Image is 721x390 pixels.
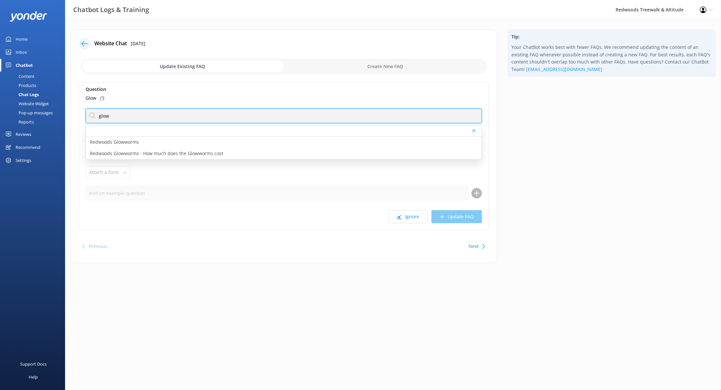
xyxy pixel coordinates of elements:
a: Pop-up messages [4,108,65,117]
a: Products [4,81,65,90]
div: Chat Logs [4,90,39,99]
p: Glow [86,94,96,102]
div: Inbox [16,46,27,59]
p: Redwoods Glowworms - How much does the Glowworms cost [90,150,223,157]
div: Website Widget [4,99,49,108]
a: Content [4,72,65,81]
div: Reports [4,117,34,126]
div: Chatbot [16,59,33,72]
a: Reports [4,117,65,126]
div: Settings [16,154,31,167]
div: Support Docs [20,357,47,370]
input: Add an example question [86,186,468,200]
div: Pop-up messages [4,108,53,117]
p: Your ChatBot works best with fewer FAQs. We recommend updating the content of an existing FAQ whe... [511,44,712,73]
input: Search for an FAQ to Update... [86,108,482,123]
div: Help [29,370,38,383]
label: Question [86,86,482,93]
p: Redwoods Glowworms [90,138,139,146]
div: Home [16,33,28,46]
button: Next [469,240,479,253]
h4: Website Chat [94,39,127,48]
h4: Tip: [511,33,712,40]
div: Reviews [16,128,31,141]
div: Content [4,72,34,81]
button: Ignore [388,210,428,223]
a: Chat Logs [4,90,65,99]
p: [DATE] [131,40,145,47]
img: yonder-white-logo.png [10,11,47,22]
div: Products [4,81,36,90]
a: Website Widget [4,99,65,108]
div: Recommend [16,141,40,154]
h3: Chatbot Logs & Training [73,5,149,15]
a: [EMAIL_ADDRESS][DOMAIN_NAME] [526,66,602,72]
